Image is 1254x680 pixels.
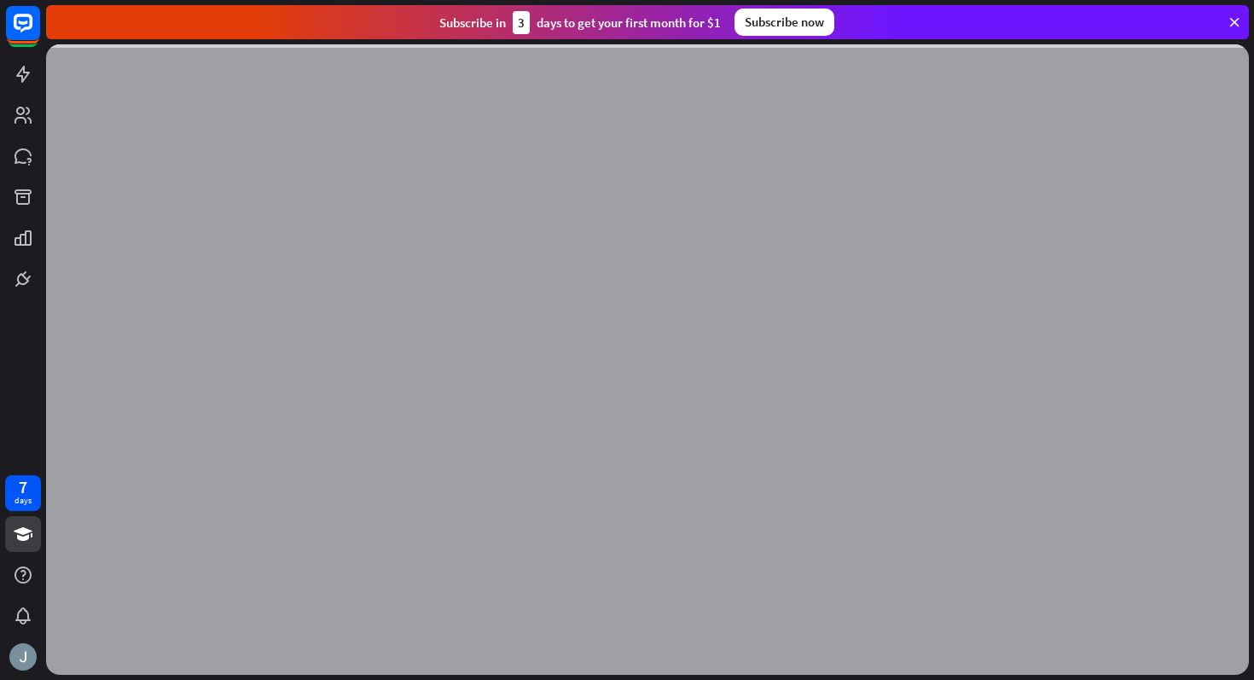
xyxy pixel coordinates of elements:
[19,479,27,495] div: 7
[734,9,834,36] div: Subscribe now
[513,11,530,34] div: 3
[439,11,721,34] div: Subscribe in days to get your first month for $1
[15,495,32,507] div: days
[5,475,41,511] a: 7 days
